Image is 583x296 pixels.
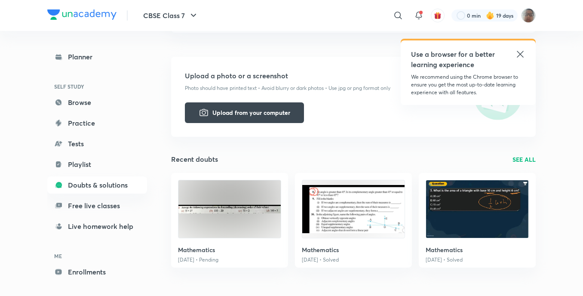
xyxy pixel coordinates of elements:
[426,245,529,254] h6: Mathematics
[185,102,304,123] button: Upload from your computer
[47,218,147,235] a: Live homework help
[47,249,147,263] h6: ME
[47,94,147,111] a: Browse
[426,256,463,264] p: [DATE] • Solved
[47,176,147,194] a: Doubts & solutions
[199,108,209,118] img: camera-icon
[178,256,218,264] p: [DATE] • Pending
[431,9,445,22] button: avatar
[411,73,525,96] p: We recommend using the Chrome browser to ensure you get the most up-to-date learning experience w...
[47,156,147,173] a: Playlist
[47,263,147,281] a: Enrollments
[512,155,536,164] a: SEE ALL
[47,197,147,214] a: Free live classes
[47,114,147,132] a: Practice
[171,154,218,164] h5: Recent doubts
[302,256,339,264] p: [DATE] • Solved
[47,9,117,22] a: Company Logo
[178,180,281,238] img: doubt-image
[178,245,281,254] h6: Mathematics
[434,12,442,19] img: avatar
[47,9,117,20] img: Company Logo
[302,180,405,238] img: doubt-image
[302,245,405,254] h6: Mathematics
[486,11,494,20] img: streak
[47,79,147,94] h6: SELF STUDY
[47,48,147,65] a: Planner
[426,180,528,238] img: doubt-image
[47,135,147,152] a: Tests
[138,7,204,24] button: CBSE Class 7
[411,49,497,70] h5: Use a browser for a better learning experience
[185,84,522,92] p: Photo should have printed text • Avoid blurry or dark photos • Use jpg or png format only
[521,8,536,23] img: Vinayak Mishra
[185,71,522,81] h5: Upload a photo or a screenshot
